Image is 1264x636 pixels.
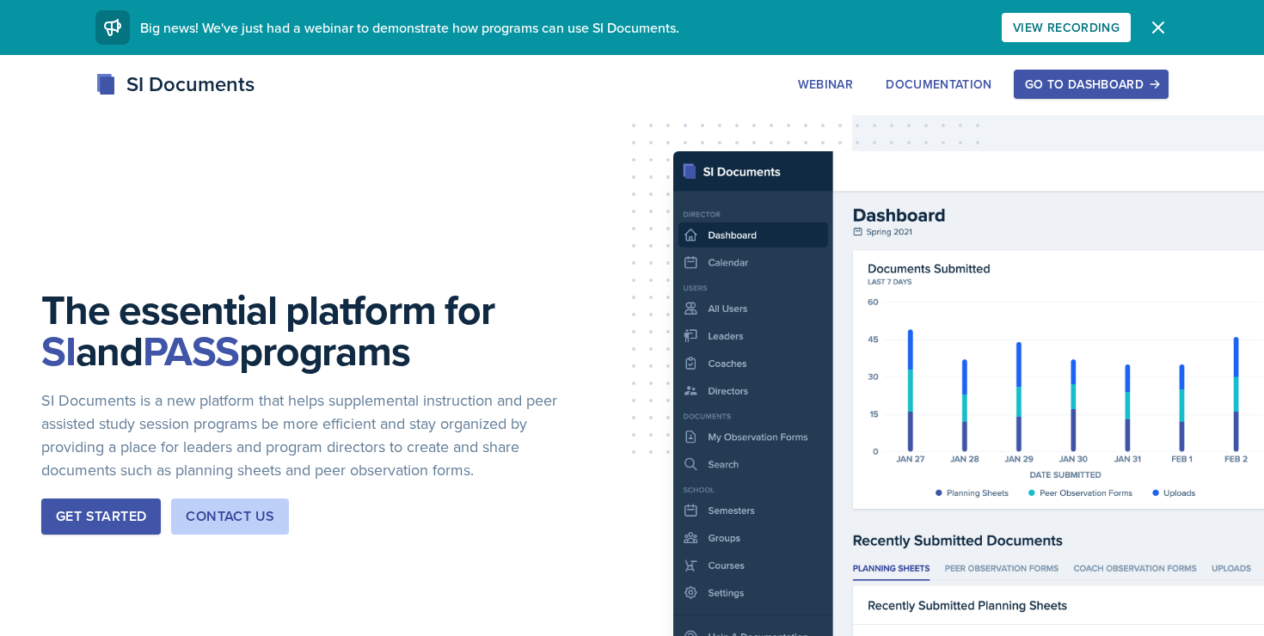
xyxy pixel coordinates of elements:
[787,70,864,99] button: Webinar
[95,69,255,100] div: SI Documents
[140,18,679,37] span: Big news! We've just had a webinar to demonstrate how programs can use SI Documents.
[886,77,992,91] div: Documentation
[1002,13,1131,42] button: View Recording
[874,70,1003,99] button: Documentation
[1025,77,1157,91] div: Go to Dashboard
[1013,21,1120,34] div: View Recording
[186,506,274,527] div: Contact Us
[56,506,146,527] div: Get Started
[171,498,289,535] button: Contact Us
[798,77,853,91] div: Webinar
[1014,70,1169,99] button: Go to Dashboard
[41,498,161,535] button: Get Started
